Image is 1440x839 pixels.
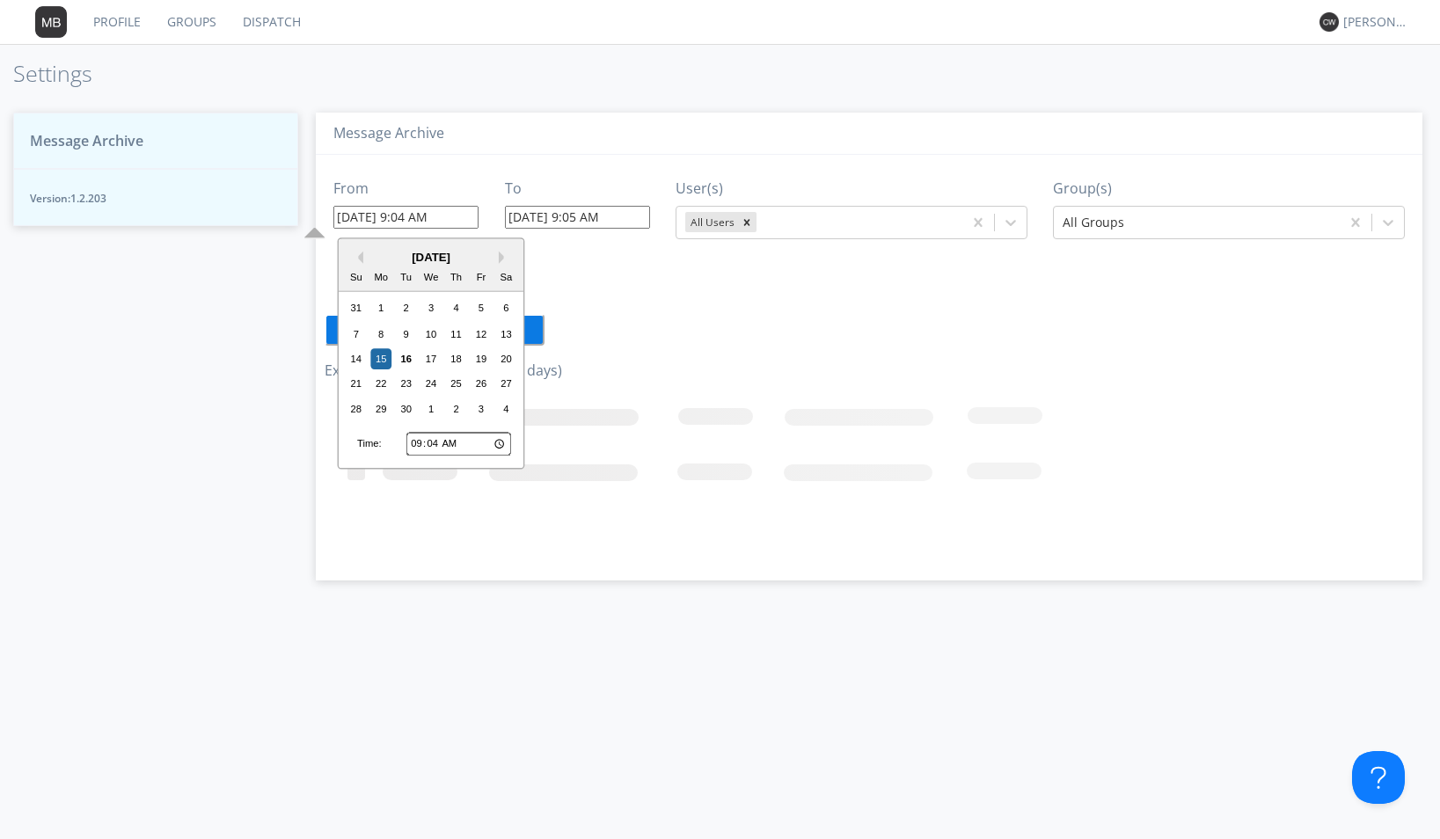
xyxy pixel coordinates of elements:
button: Create Zip [325,314,545,346]
div: Choose Tuesday, September 2nd, 2025 [396,298,417,319]
iframe: Toggle Customer Support [1352,751,1405,804]
div: Choose Thursday, September 25th, 2025 [446,374,467,395]
div: Th [446,267,467,288]
div: Time: [357,437,382,451]
h3: User(s) [676,181,1027,197]
div: Choose Saturday, September 20th, 2025 [496,348,517,369]
div: Choose Wednesday, September 17th, 2025 [420,348,442,369]
div: Choose Thursday, September 11th, 2025 [446,324,467,345]
div: We [420,267,442,288]
div: Choose Monday, September 1st, 2025 [370,298,391,319]
div: Fr [471,267,492,288]
div: Choose Friday, September 12th, 2025 [471,324,492,345]
div: Choose Friday, October 3rd, 2025 [471,398,492,419]
div: Su [346,267,367,288]
div: [DATE] [339,249,523,266]
div: Choose Monday, September 15th, 2025 [370,348,391,369]
h3: From [333,181,479,197]
div: Choose Tuesday, September 23rd, 2025 [396,374,417,395]
div: Choose Wednesday, October 1st, 2025 [420,398,442,419]
span: Message Archive [30,131,143,151]
div: Choose Friday, September 5th, 2025 [471,298,492,319]
button: Previous Month [351,252,363,264]
button: Next Month [499,252,511,264]
div: Choose Tuesday, September 9th, 2025 [396,324,417,345]
div: Choose Tuesday, September 30th, 2025 [396,398,417,419]
div: Choose Friday, September 19th, 2025 [471,348,492,369]
div: Choose Tuesday, September 16th, 2025 [396,348,417,369]
div: Choose Saturday, September 6th, 2025 [496,298,517,319]
div: Choose Saturday, September 13th, 2025 [496,324,517,345]
button: Version:1.2.203 [13,169,298,226]
div: Choose Wednesday, September 3rd, 2025 [420,298,442,319]
div: Choose Saturday, October 4th, 2025 [496,398,517,419]
input: Time [406,433,511,456]
div: All Users [685,212,737,232]
h3: Message Archive [333,126,1405,142]
h3: Group(s) [1053,181,1405,197]
div: Choose Sunday, September 7th, 2025 [346,324,367,345]
div: Choose Wednesday, September 10th, 2025 [420,324,442,345]
div: Tu [396,267,417,288]
h3: To [505,181,650,197]
div: month 2025-09 [344,296,519,421]
div: Choose Monday, September 8th, 2025 [370,324,391,345]
div: Choose Thursday, September 4th, 2025 [446,298,467,319]
div: Choose Sunday, August 31st, 2025 [346,298,367,319]
div: Choose Sunday, September 14th, 2025 [346,348,367,369]
img: 373638.png [1319,12,1339,32]
div: Choose Saturday, September 27th, 2025 [496,374,517,395]
span: Version: 1.2.203 [30,191,281,206]
div: Sa [496,267,517,288]
h3: Export History (expires after 2 days) [325,363,1414,379]
div: Choose Sunday, September 28th, 2025 [346,398,367,419]
div: Mo [370,267,391,288]
img: 373638.png [35,6,67,38]
div: [PERSON_NAME] * [1343,13,1409,31]
div: Choose Thursday, October 2nd, 2025 [446,398,467,419]
div: Choose Monday, September 29th, 2025 [370,398,391,419]
div: Choose Friday, September 26th, 2025 [471,374,492,395]
div: Choose Wednesday, September 24th, 2025 [420,374,442,395]
button: Message Archive [13,113,298,170]
div: Choose Sunday, September 21st, 2025 [346,374,367,395]
div: Choose Thursday, September 18th, 2025 [446,348,467,369]
div: Remove All Users [737,212,757,232]
div: Choose Monday, September 22nd, 2025 [370,374,391,395]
